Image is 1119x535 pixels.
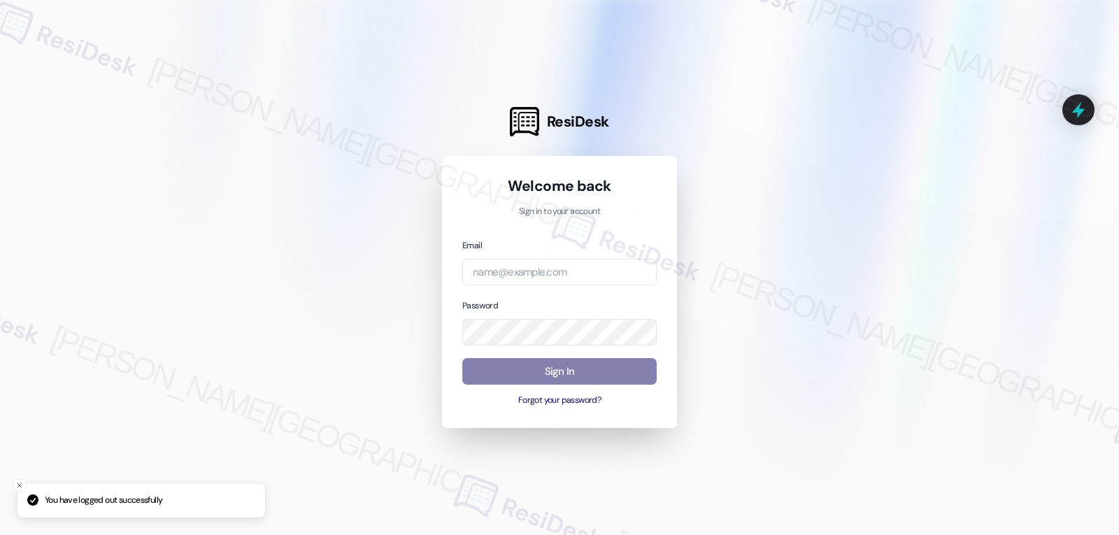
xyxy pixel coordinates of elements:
[462,176,657,196] h1: Welcome back
[462,358,657,385] button: Sign In
[462,240,482,251] label: Email
[462,394,657,407] button: Forgot your password?
[45,494,162,507] p: You have logged out successfully
[13,478,27,492] button: Close toast
[462,300,498,311] label: Password
[510,107,539,136] img: ResiDesk Logo
[462,206,657,218] p: Sign in to your account
[462,259,657,286] input: name@example.com
[547,112,609,131] span: ResiDesk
